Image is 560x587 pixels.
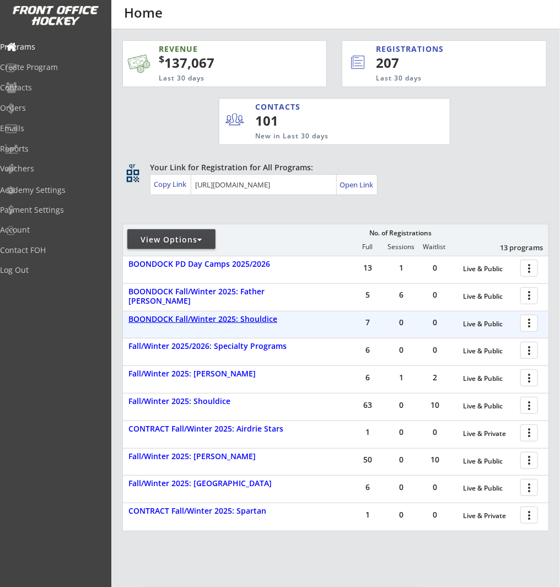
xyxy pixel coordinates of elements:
div: Live & Private [463,512,515,520]
div: Your Link for Registration for All Programs: [150,162,515,173]
button: more_vert [520,369,538,386]
div: CONTRACT Fall/Winter 2025: Spartan [128,507,300,516]
div: Copy Link [154,179,189,189]
div: 63 [351,401,384,409]
div: Live & Public [463,402,515,410]
div: 0 [418,291,451,299]
div: Fall/Winter 2025/2026: Specialty Programs [128,342,300,351]
div: Live & Public [463,320,515,328]
div: 50 [351,456,384,464]
div: 6 [351,374,384,381]
div: Waitlist [418,243,451,251]
div: BOONDOCK PD Day Camps 2025/2026 [128,260,300,269]
div: Live & Public [463,457,515,465]
div: 6 [385,291,418,299]
div: Live & Public [463,484,515,492]
div: 13 programs [486,243,543,252]
div: 0 [418,428,451,436]
div: Fall/Winter 2025: Shouldice [128,397,300,406]
div: 1 [351,511,384,519]
div: 0 [418,264,451,272]
button: more_vert [520,452,538,469]
button: more_vert [520,315,538,332]
div: 0 [385,511,418,519]
div: 6 [351,346,384,354]
button: more_vert [520,260,538,277]
div: No. of Registrations [367,229,435,237]
div: 0 [385,346,418,354]
div: Sessions [385,243,418,251]
div: Live & Public [463,375,515,383]
div: 10 [418,401,451,409]
div: Last 30 days [376,74,501,83]
div: Fall/Winter 2025: [PERSON_NAME] [128,369,300,379]
div: 1 [385,264,418,272]
div: 10 [418,456,451,464]
div: 0 [385,428,418,436]
div: 2 [418,374,451,381]
div: 0 [418,319,451,326]
button: more_vert [520,287,538,304]
div: 101 [255,111,323,130]
div: 0 [385,319,418,326]
button: more_vert [520,424,538,441]
button: more_vert [520,397,538,414]
div: 0 [385,401,418,409]
button: more_vert [520,507,538,524]
div: 13 [351,264,384,272]
div: REGISTRATIONS [376,44,497,55]
button: more_vert [520,342,538,359]
div: 137,067 [159,53,292,72]
sup: $ [159,52,164,66]
div: 6 [351,483,384,491]
button: qr_code [125,168,141,184]
div: Live & Public [463,293,515,300]
button: more_vert [520,479,538,496]
div: BOONDOCK Fall/Winter 2025: Shouldice [128,315,300,324]
div: 1 [385,374,418,381]
div: CONTACTS [255,101,305,112]
div: View Options [127,234,216,245]
div: Open Link [340,180,374,190]
div: BOONDOCK Fall/Winter 2025: Father [PERSON_NAME] [128,287,300,306]
div: 207 [376,53,509,72]
div: Live & Public [463,265,515,273]
div: qr [126,162,139,169]
div: Fall/Winter 2025: [GEOGRAPHIC_DATA] [128,479,300,488]
div: 1 [351,428,384,436]
div: 7 [351,319,384,326]
div: New in Last 30 days [255,132,399,141]
div: REVENUE [159,44,276,55]
a: Open Link [340,177,374,192]
div: Live & Public [463,347,515,355]
div: 0 [385,483,418,491]
div: 0 [418,483,451,491]
div: 0 [418,511,451,519]
div: CONTRACT Fall/Winter 2025: Airdrie Stars [128,424,300,434]
div: Live & Private [463,430,515,438]
div: Full [351,243,384,251]
div: 0 [385,456,418,464]
div: Fall/Winter 2025: [PERSON_NAME] [128,452,300,461]
div: 5 [351,291,384,299]
div: Last 30 days [159,74,276,83]
div: 0 [418,346,451,354]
